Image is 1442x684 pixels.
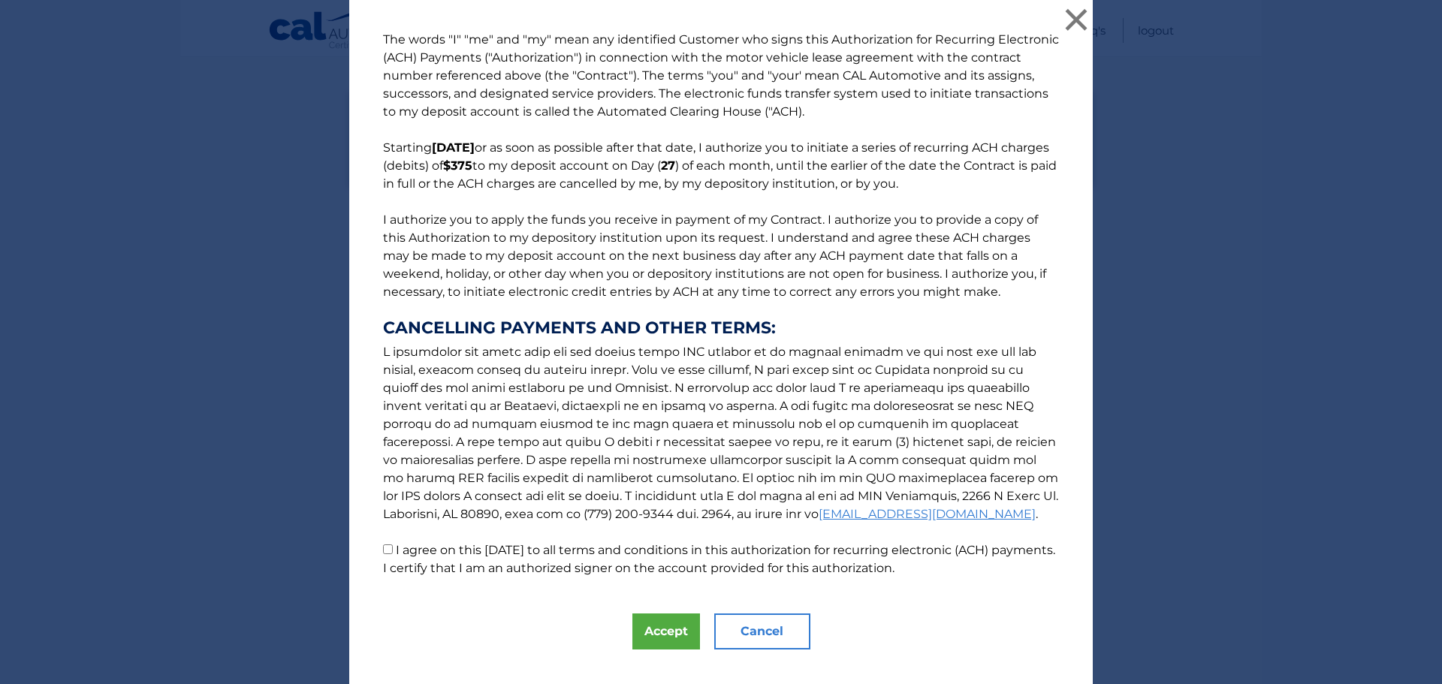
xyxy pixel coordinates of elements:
button: Accept [632,613,700,649]
p: The words "I" "me" and "my" mean any identified Customer who signs this Authorization for Recurri... [368,31,1074,577]
label: I agree on this [DATE] to all terms and conditions in this authorization for recurring electronic... [383,543,1055,575]
a: [EMAIL_ADDRESS][DOMAIN_NAME] [819,507,1036,521]
button: Cancel [714,613,810,649]
b: [DATE] [432,140,475,155]
b: 27 [661,158,675,173]
button: × [1061,5,1091,35]
b: $375 [443,158,472,173]
strong: CANCELLING PAYMENTS AND OTHER TERMS: [383,319,1059,337]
